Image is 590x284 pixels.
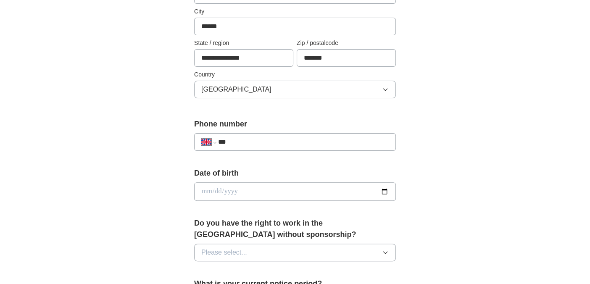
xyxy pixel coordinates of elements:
label: Phone number [194,118,396,130]
label: Country [194,70,396,79]
label: City [194,7,396,16]
button: [GEOGRAPHIC_DATA] [194,81,396,98]
span: [GEOGRAPHIC_DATA] [201,84,271,95]
label: Date of birth [194,168,396,179]
span: Please select... [201,247,247,258]
label: State / region [194,39,293,47]
label: Do you have the right to work in the [GEOGRAPHIC_DATA] without sponsorship? [194,218,396,240]
button: Please select... [194,244,396,261]
label: Zip / postalcode [297,39,396,47]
